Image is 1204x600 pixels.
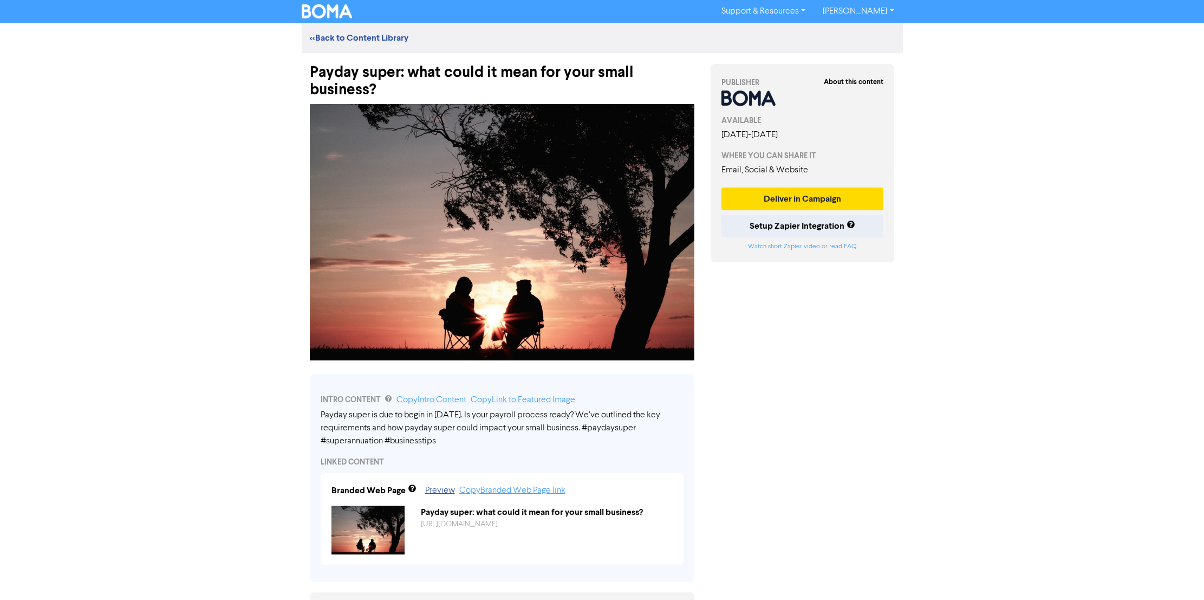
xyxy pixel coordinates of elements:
button: Setup Zapier Integration [721,215,884,237]
div: [DATE] - [DATE] [721,128,884,141]
a: Watch short Zapier video [748,243,820,250]
div: AVAILABLE [721,115,884,126]
button: Deliver in Campaign [721,188,884,210]
div: Email, Social & Website [721,164,884,177]
div: PUBLISHER [721,77,884,88]
div: Payday super: what could it mean for your small business? [310,53,694,99]
a: Preview [425,486,455,495]
div: LINKED CONTENT [321,456,684,468]
div: Payday super: what could it mean for your small business? [413,506,681,519]
strong: About this content [824,78,883,86]
iframe: Chat Widget [1068,483,1204,600]
a: read FAQ [829,243,856,250]
a: <<Back to Content Library [310,33,408,43]
a: Copy Intro Content [396,396,466,404]
div: https://public2.bomamarketing.com/cp/30b2gB8luDoCkKTNdrtSL2?sa=Mr8dUBFA [413,519,681,530]
a: [PERSON_NAME] [814,3,902,20]
div: Payday super is due to begin in [DATE]. Is your payroll process ready? We’ve outlined the key req... [321,409,684,448]
div: or [721,242,884,251]
a: [URL][DOMAIN_NAME] [421,520,498,528]
div: WHERE YOU CAN SHARE IT [721,150,884,162]
div: Branded Web Page [331,484,406,497]
a: Copy Link to Featured Image [471,396,575,404]
a: Copy Branded Web Page link [459,486,565,495]
div: INTRO CONTENT [321,393,684,407]
img: BOMA Logo [302,4,353,18]
a: Support & Resources [713,3,814,20]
